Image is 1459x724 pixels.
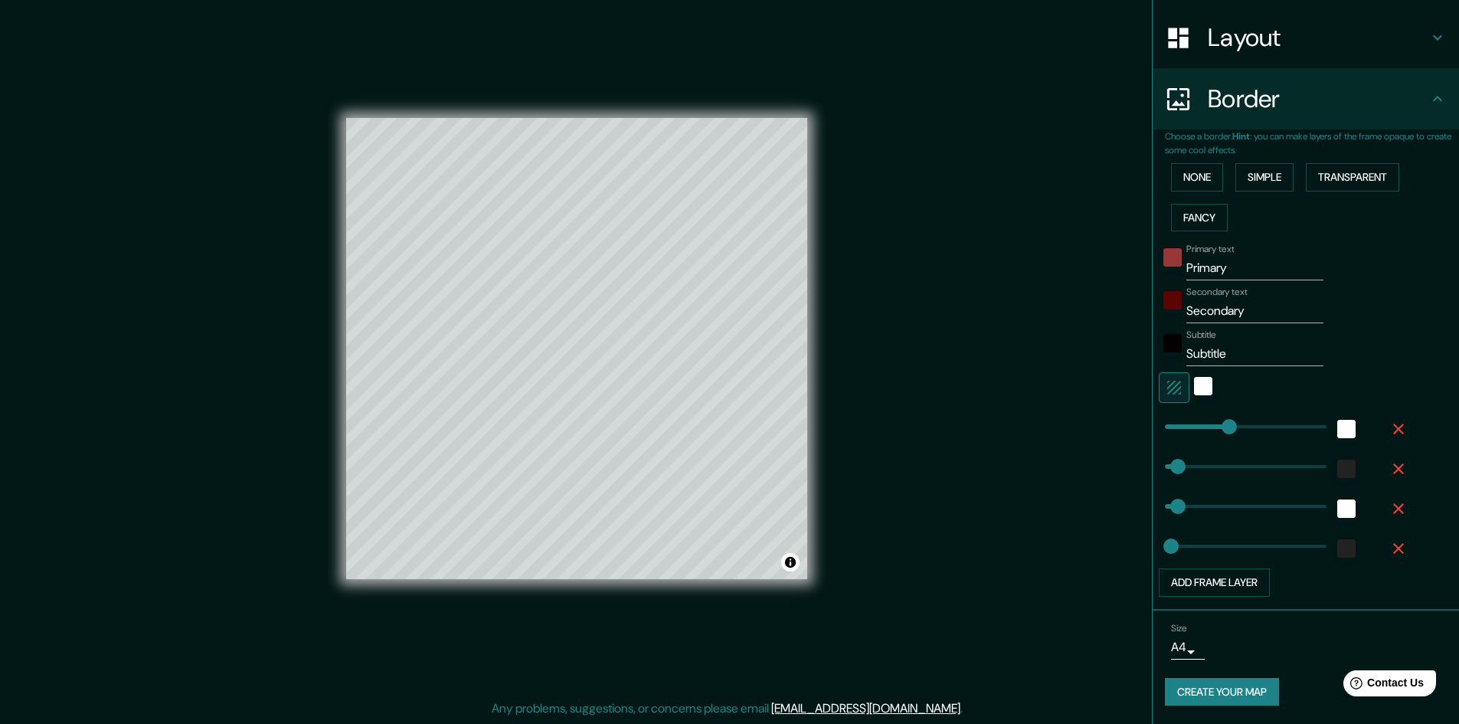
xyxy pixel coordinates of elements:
div: Layout [1153,7,1459,68]
a: [EMAIL_ADDRESS][DOMAIN_NAME] [771,700,960,716]
button: color-5E0303 [1163,291,1182,310]
button: Toggle attribution [781,553,800,572]
button: color-222222 [1337,460,1356,478]
button: white [1337,500,1356,518]
div: Border [1153,68,1459,129]
button: white [1194,377,1212,395]
div: . [965,699,968,718]
label: Subtitle [1186,329,1216,342]
button: Transparent [1306,163,1399,192]
h4: Layout [1208,22,1428,53]
label: Primary text [1186,243,1234,256]
button: Create your map [1165,678,1279,706]
div: A4 [1171,635,1205,660]
button: color-983737 [1163,248,1182,267]
div: . [963,699,965,718]
h4: Border [1208,84,1428,114]
button: Fancy [1171,204,1228,232]
label: Secondary text [1186,286,1248,299]
p: Any problems, suggestions, or concerns please email . [492,699,963,718]
button: None [1171,163,1223,192]
button: Simple [1235,163,1294,192]
p: Choose a border. : you can make layers of the frame opaque to create some cool effects. [1165,129,1459,157]
label: Size [1171,621,1187,634]
button: color-050000 [1163,334,1182,352]
iframe: Help widget launcher [1323,664,1442,707]
button: white [1337,420,1356,438]
button: Add frame layer [1159,568,1270,597]
b: Hint [1232,130,1250,143]
button: color-222222 [1337,539,1356,558]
